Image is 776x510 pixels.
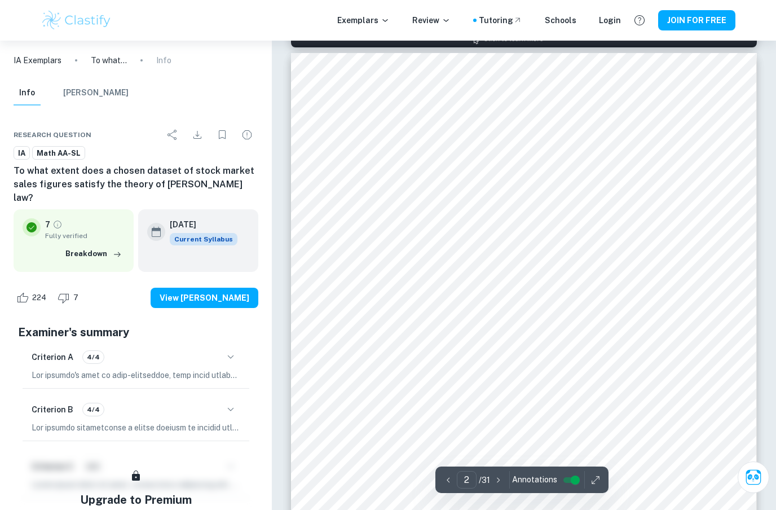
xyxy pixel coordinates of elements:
span: Research question [14,130,91,140]
a: IA Exemplars [14,54,61,67]
a: Math AA-SL [32,146,85,160]
button: Breakdown [63,245,125,262]
div: Dislike [55,289,85,307]
span: 224 [26,292,52,304]
p: Info [156,54,171,67]
p: Lor ipsumdo's amet co adip-elitseddoe, temp incid utlabore etdolorem aliquaenimad, mini, ven quis... [32,369,240,381]
button: Help and Feedback [630,11,649,30]
span: IA [14,148,29,159]
div: This exemplar is based on the current syllabus. Feel free to refer to it for inspiration/ideas wh... [170,233,237,245]
div: Bookmark [211,124,233,146]
button: Info [14,81,41,105]
p: Review [412,14,451,27]
span: Annotations [512,474,557,486]
span: 7 [67,292,85,304]
button: View [PERSON_NAME] [151,288,258,308]
div: Like [14,289,52,307]
p: Lor ipsumdo sitametconse a elitse doeiusm te incidid utlaboreetdo magnaali, enimadm, ven quisnost... [32,421,240,434]
button: JOIN FOR FREE [658,10,735,30]
p: / 31 [479,474,490,486]
a: Schools [545,14,576,27]
p: 7 [45,218,50,231]
span: Current Syllabus [170,233,237,245]
h6: [DATE] [170,218,228,231]
h6: Criterion B [32,403,73,416]
div: Share [161,124,184,146]
h5: Upgrade to Premium [80,491,192,508]
span: 4/4 [83,352,104,362]
a: Grade fully verified [52,219,63,230]
button: Ask Clai [738,461,769,493]
span: Fully verified [45,231,125,241]
div: Download [186,124,209,146]
button: [PERSON_NAME] [63,81,129,105]
a: IA [14,146,30,160]
p: Exemplars [337,14,390,27]
img: Clastify logo [41,9,112,32]
h6: Criterion A [32,351,73,363]
span: Math AA-SL [33,148,85,159]
h6: To what extent does a chosen dataset of stock market sales figures satisfy the theory of [PERSON_... [14,164,258,205]
span: 4/4 [83,405,104,415]
a: Tutoring [479,14,522,27]
div: Report issue [236,124,258,146]
p: To what extent does a chosen dataset of stock market sales figures satisfy the theory of [PERSON_... [91,54,127,67]
a: Login [599,14,621,27]
h5: Examiner's summary [18,324,254,341]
